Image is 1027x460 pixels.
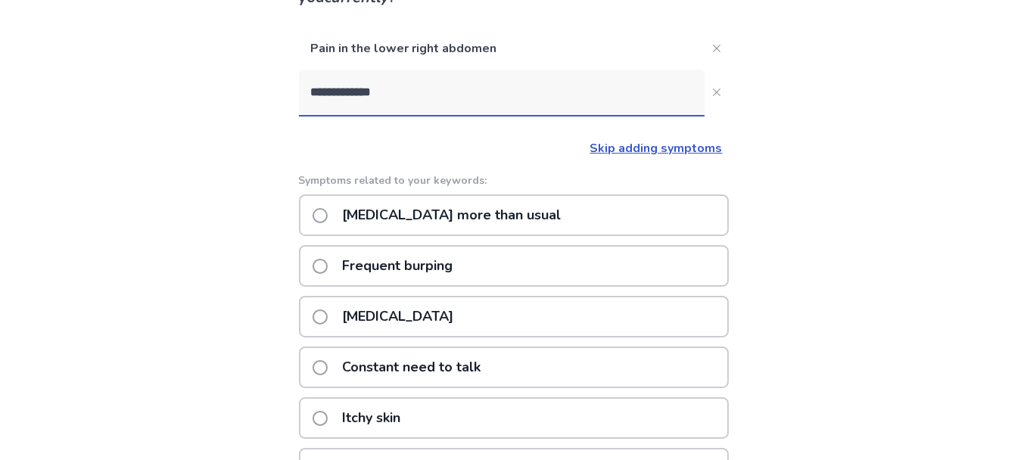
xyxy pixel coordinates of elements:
a: Skip adding symptoms [590,140,723,157]
p: Constant need to talk [334,348,490,387]
p: Itchy skin [334,399,410,437]
p: Symptoms related to your keywords: [299,172,729,188]
input: Close [299,70,705,115]
p: [MEDICAL_DATA] [334,297,463,336]
button: Close [705,80,729,104]
p: Frequent burping [334,247,462,285]
p: Pain in the lower right abdomen [299,27,705,70]
button: Close [705,36,729,61]
p: [MEDICAL_DATA] more than usual [334,196,571,235]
